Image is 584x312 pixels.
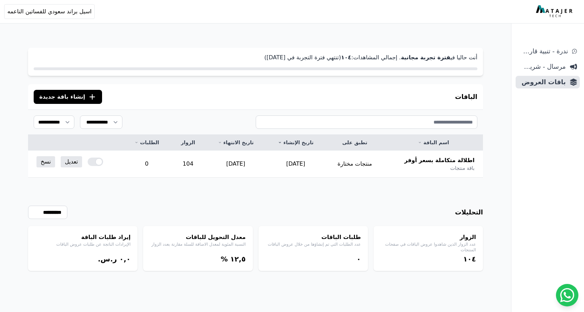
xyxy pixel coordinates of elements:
[455,92,477,102] h3: الباقات
[132,139,162,146] a: الطلبات
[150,241,246,247] p: النسبة المئوية لمعدل الاضافة للسلة مقارنة بعدد الزوار
[230,255,246,263] bdi: ١٢,٥
[7,7,92,16] span: اسيل براند سعودي للفساتين الناعمه
[450,165,475,172] span: باقة منتجات
[392,139,475,146] a: اسم الباقة
[536,5,574,18] img: MatajerTech Logo
[35,233,130,241] h4: إيراد طلبات الباقة
[98,255,117,263] span: ر.س.
[325,135,384,151] th: تطبق على
[206,151,266,178] td: [DATE]
[381,254,476,264] div: ١۰٤
[518,46,568,56] span: ندرة - تنبية قارب علي النفاذ
[401,54,450,61] strong: فترة تجربة مجانية
[455,207,483,217] h3: التحليلات
[35,241,130,247] p: الإيرادات الناتجة عن طلبات عروض الباقات
[119,255,130,263] bdi: ۰,۰
[214,139,257,146] a: تاريخ الانتهاء
[381,241,476,253] p: عدد الزوار الذين شاهدوا عروض الباقات في صفحات المنتجات
[341,54,351,61] strong: ١۰٤
[266,241,361,247] p: عدد الطلبات التي تم إنشاؤها من خلال عروض الباقات
[518,62,566,72] span: مرسال - شريط دعاية
[4,4,95,19] button: اسيل براند سعودي للفساتين الناعمه
[325,151,384,178] td: منتجات مختارة
[266,254,361,264] div: ۰
[404,156,475,165] span: اطلالة متكاملة بسعر أوفر
[61,156,82,167] a: تعديل
[518,77,566,87] span: باقات العروض
[221,255,228,263] span: %
[170,151,206,178] td: 104
[34,53,477,62] p: أنت حاليا في . إجمالي المشاهدات: (تنتهي فترة التجربة في [DATE])
[274,139,317,146] a: تاريخ الإنشاء
[266,233,361,241] h4: طلبات الباقات
[36,156,55,167] a: نسخ
[123,151,170,178] td: 0
[34,90,102,104] button: إنشاء باقة جديدة
[266,151,326,178] td: [DATE]
[170,135,206,151] th: الزوار
[150,233,246,241] h4: معدل التحويل للباقات
[39,93,85,101] span: إنشاء باقة جديدة
[381,233,476,241] h4: الزوار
